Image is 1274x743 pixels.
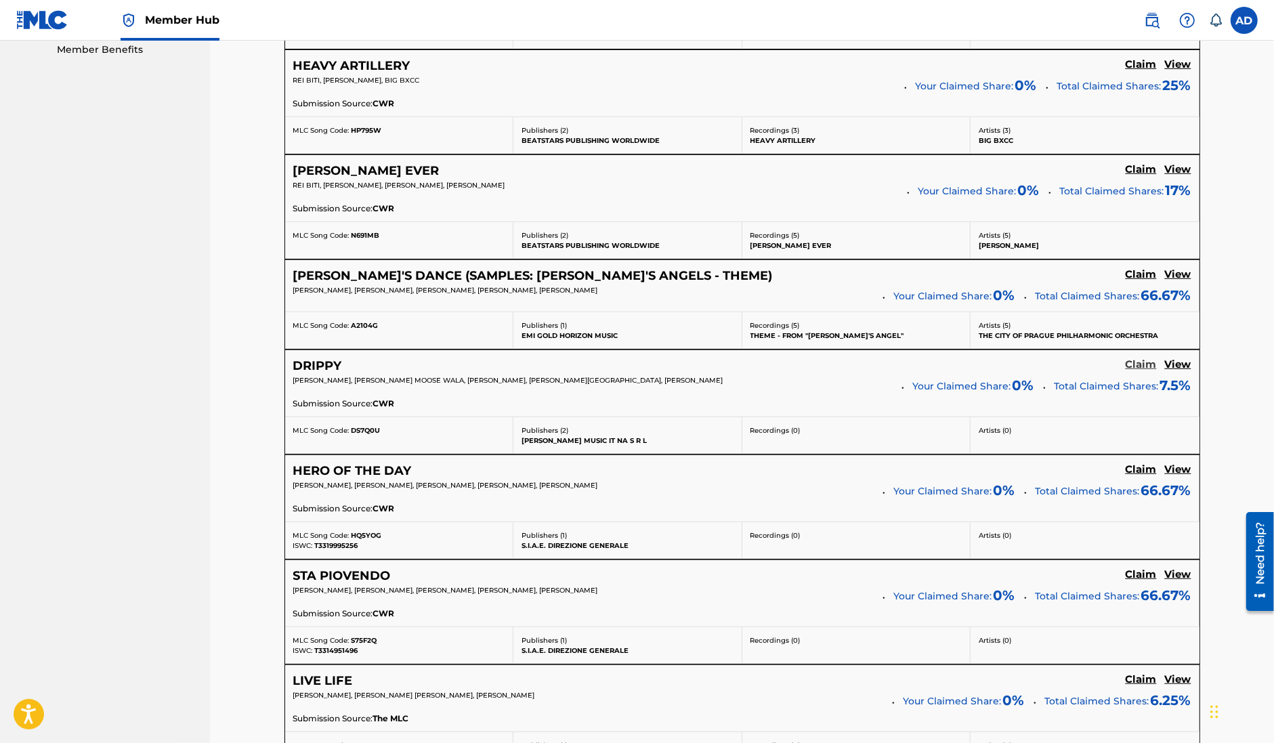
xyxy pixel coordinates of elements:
div: Notifications [1209,14,1223,27]
span: Total Claimed Shares: [1057,80,1162,92]
h5: Claim [1126,58,1157,71]
p: EMI GOLD HORIZON MUSIC [522,331,734,341]
span: Total Claimed Shares: [1060,185,1164,197]
span: MLC Song Code: [293,426,349,435]
span: REI BITI, [PERSON_NAME], BIG BXCC [293,76,420,85]
p: Artists ( 0 ) [979,425,1191,436]
span: T3319995256 [315,541,358,550]
span: HP795W [352,126,382,135]
p: Publishers ( 1 ) [522,530,734,540]
span: Submission Source: [293,608,373,620]
p: Recordings ( 0 ) [750,635,962,645]
span: A2104G [352,321,379,330]
h5: View [1165,358,1191,371]
p: [PERSON_NAME] MUSIC IT NA S R L [522,436,734,446]
img: MLC Logo [16,10,68,30]
span: 0 % [1018,180,1040,200]
span: 25 % [1163,75,1191,95]
p: Publishers ( 2 ) [522,125,734,135]
p: Recordings ( 5 ) [750,230,962,240]
span: Total Claimed Shares: [1045,695,1149,707]
h5: Claim [1126,268,1157,281]
span: Your Claimed Share: [894,589,992,603]
p: Recordings ( 3 ) [750,125,962,135]
div: Trascina [1210,692,1218,732]
span: 6.25 % [1151,690,1191,710]
span: CWR [373,608,395,620]
a: View [1165,268,1191,283]
span: [PERSON_NAME], [PERSON_NAME] [PERSON_NAME], [PERSON_NAME] [293,691,535,700]
h5: Claim [1126,568,1157,581]
p: Publishers ( 1 ) [522,635,734,645]
iframe: Resource Center [1236,507,1274,616]
span: Submission Source: [293,398,373,410]
span: Total Claimed Shares: [1036,290,1140,302]
span: S75F2Q [352,636,377,645]
span: [PERSON_NAME], [PERSON_NAME], [PERSON_NAME], [PERSON_NAME], [PERSON_NAME] [293,286,598,295]
span: Member Hub [145,12,219,28]
h5: ANGEL'S DANCE (SAMPLES: CHARLIE'S ANGELS - THEME) [293,268,773,284]
span: 0 % [994,480,1015,501]
span: The MLC [373,713,409,725]
span: Submission Source: [293,98,373,110]
span: 66.67 % [1141,285,1191,305]
span: 0 % [1015,75,1037,95]
span: 7.5 % [1160,375,1191,396]
img: Top Rightsholder [121,12,137,28]
p: BIG BXCC [979,135,1191,146]
p: Artists ( 5 ) [979,230,1191,240]
p: Artists ( 0 ) [979,635,1191,645]
p: Publishers ( 1 ) [522,320,734,331]
span: Total Claimed Shares: [1036,485,1140,497]
a: View [1165,463,1191,478]
span: Your Claimed Share: [904,694,1002,708]
a: Public Search [1139,7,1166,34]
p: Publishers ( 2 ) [522,425,734,436]
p: HEAVY ARTILLERY [750,135,962,146]
h5: Claim [1126,358,1157,371]
span: [PERSON_NAME], [PERSON_NAME], [PERSON_NAME], [PERSON_NAME], [PERSON_NAME] [293,586,598,595]
a: View [1165,358,1191,373]
p: Recordings ( 0 ) [750,425,962,436]
span: Submission Source: [293,203,373,215]
div: User Menu [1231,7,1258,34]
span: HQ5YOG [352,531,382,540]
h5: View [1165,268,1191,281]
p: Artists ( 5 ) [979,320,1191,331]
h5: DRIPPY [293,358,342,374]
span: Submission Source: [293,503,373,515]
span: REI BITI, [PERSON_NAME], [PERSON_NAME], [PERSON_NAME] [293,181,505,190]
a: Member Benefits [57,43,194,57]
h5: STA PIOVENDO [293,568,391,584]
p: Artists ( 3 ) [979,125,1191,135]
span: 0 % [994,585,1015,606]
img: help [1179,12,1195,28]
span: 66.67 % [1141,480,1191,501]
span: CWR [373,503,395,515]
div: Help [1174,7,1201,34]
h5: View [1165,58,1191,71]
span: MLC Song Code: [293,126,349,135]
a: View [1165,163,1191,178]
p: Publishers ( 2 ) [522,230,734,240]
span: Total Claimed Shares: [1055,380,1159,392]
span: [PERSON_NAME], [PERSON_NAME] MOOSE WALA, [PERSON_NAME], [PERSON_NAME][GEOGRAPHIC_DATA], [PERSON_N... [293,376,723,385]
p: [PERSON_NAME] [979,240,1191,251]
span: DS7Q0U [352,426,381,435]
p: THEME - FROM "[PERSON_NAME]'S ANGEL" [750,331,962,341]
p: BEATSTARS PUBLISHING WORLDWIDE [522,240,734,251]
p: S.I.A.E. DIREZIONE GENERALE [522,645,734,656]
h5: Claim [1126,463,1157,476]
span: MLC Song Code: [293,321,349,330]
p: Artists ( 0 ) [979,530,1191,540]
h5: Claim [1126,163,1157,176]
h5: View [1165,673,1191,686]
h5: LIVE LIFE [293,673,353,689]
h5: NEVA EVER [293,163,440,179]
span: 0 % [1003,690,1025,710]
span: N691MB [352,231,380,240]
span: MLC Song Code: [293,531,349,540]
span: 0 % [994,285,1015,305]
